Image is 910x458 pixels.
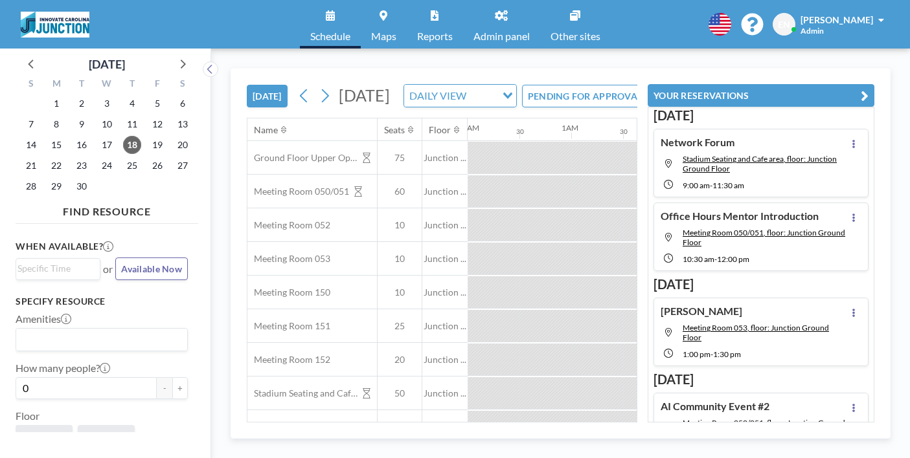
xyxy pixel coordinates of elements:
span: Meeting Room 050/051, floor: Junction Ground Floor [683,228,845,247]
span: 1:00 PM [683,349,711,359]
span: Sunday, September 7, 2025 [22,115,40,133]
div: Search for option [16,329,187,351]
div: 1AM [562,123,578,133]
input: Search for option [17,331,180,348]
div: Name [254,124,278,136]
span: Schedule [310,31,350,41]
span: Maps [371,31,396,41]
span: Junction ... [422,387,468,399]
span: Sunday, September 28, 2025 [22,177,40,195]
span: Wednesday, September 24, 2025 [98,157,116,175]
span: Junction ... [422,152,468,164]
span: Sunday, September 14, 2025 [22,136,40,154]
button: PENDING FOR APPROVAL [522,85,666,107]
span: 1:30 PM [713,349,741,359]
div: W [95,76,120,93]
button: Available Now [115,257,188,280]
button: [DATE] [247,85,288,107]
span: Friday, September 26, 2025 [148,157,166,175]
span: 75 [378,152,422,164]
span: Friday, September 5, 2025 [148,94,166,113]
span: Junction ... [422,320,468,332]
span: Monday, September 8, 2025 [47,115,65,133]
div: 12AM [458,123,479,133]
span: DAILY VIEW [407,87,469,104]
span: Tuesday, September 23, 2025 [73,157,91,175]
span: Saturday, September 20, 2025 [174,136,192,154]
span: Meeting Room 150 [247,287,330,298]
span: Junction ... [422,219,468,231]
span: Saturday, September 27, 2025 [174,157,192,175]
span: Tuesday, September 16, 2025 [73,136,91,154]
span: Thursday, September 11, 2025 [123,115,141,133]
span: Sunday, September 21, 2025 [22,157,40,175]
h4: AI Community Event #2 [661,400,769,413]
h3: [DATE] [654,276,869,292]
span: Meeting Room 052 [247,219,330,231]
span: [DATE] [339,85,390,105]
span: Ground Floor Upper Open Area [247,152,358,164]
span: Friday, September 12, 2025 [148,115,166,133]
span: Meeting Room 050/051 [247,186,349,197]
span: Monday, September 1, 2025 [47,94,65,113]
span: Junction ... [422,253,468,265]
span: Saturday, September 6, 2025 [174,94,192,113]
span: Tuesday, September 2, 2025 [73,94,91,113]
div: T [119,76,144,93]
span: [PERSON_NAME] [801,14,873,25]
span: 60 [378,186,422,197]
span: Monday, September 15, 2025 [47,136,65,154]
span: 11:30 AM [712,180,744,190]
button: - [157,377,172,399]
span: Tuesday, September 9, 2025 [73,115,91,133]
span: - [711,349,713,359]
h3: Specify resource [16,296,188,307]
span: Meeting Room 152 [247,354,330,365]
span: 1 [378,421,422,433]
button: + [172,377,188,399]
span: Monday, September 22, 2025 [47,157,65,175]
span: Junction ... [422,354,468,365]
h4: FIND RESOURCE [16,200,198,218]
span: 10 [378,253,422,265]
span: - [714,254,717,264]
span: Meeting Room 050/051, floor: Junction Ground Floor [683,418,845,437]
span: Stadium Seating and Cafe area, floor: Junction Ground Floor [683,154,837,173]
span: 10 [378,219,422,231]
span: Thursday, September 25, 2025 [123,157,141,175]
span: 10 [378,287,422,298]
span: 50 [378,387,422,399]
span: Stadium Seating and Cafe area [247,387,358,399]
div: Search for option [16,259,100,278]
span: Meeting Room 151 [247,320,330,332]
div: 30 [620,127,628,136]
span: Wednesday, September 10, 2025 [98,115,116,133]
span: - [710,180,712,190]
div: S [19,76,44,93]
span: 20 [378,354,422,365]
span: Monday, September 29, 2025 [47,177,65,195]
button: YOUR RESERVATIONS [648,84,874,107]
h3: [DATE] [654,107,869,124]
label: How many people? [16,362,110,375]
div: Search for option [404,85,516,107]
span: Junction ... [83,430,130,443]
span: Meeting Room 053, floor: Junction Ground Floor [683,323,829,342]
span: Reports [417,31,453,41]
span: Wednesday, September 17, 2025 [98,136,116,154]
div: T [69,76,95,93]
div: M [44,76,69,93]
div: F [144,76,170,93]
span: EN [778,19,790,30]
span: Wednesday, September 3, 2025 [98,94,116,113]
div: Floor [429,124,451,136]
span: Saturday, September 13, 2025 [174,115,192,133]
div: S [170,76,195,93]
span: Junction ... [422,421,468,433]
span: Temporary Meeting Room 118 [247,421,376,433]
span: Meeting Room 053 [247,253,330,265]
h4: Office Hours Mentor Introduction [661,210,819,223]
span: or [103,263,113,276]
h4: Network Forum [661,136,734,149]
div: [DATE] [89,55,125,73]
